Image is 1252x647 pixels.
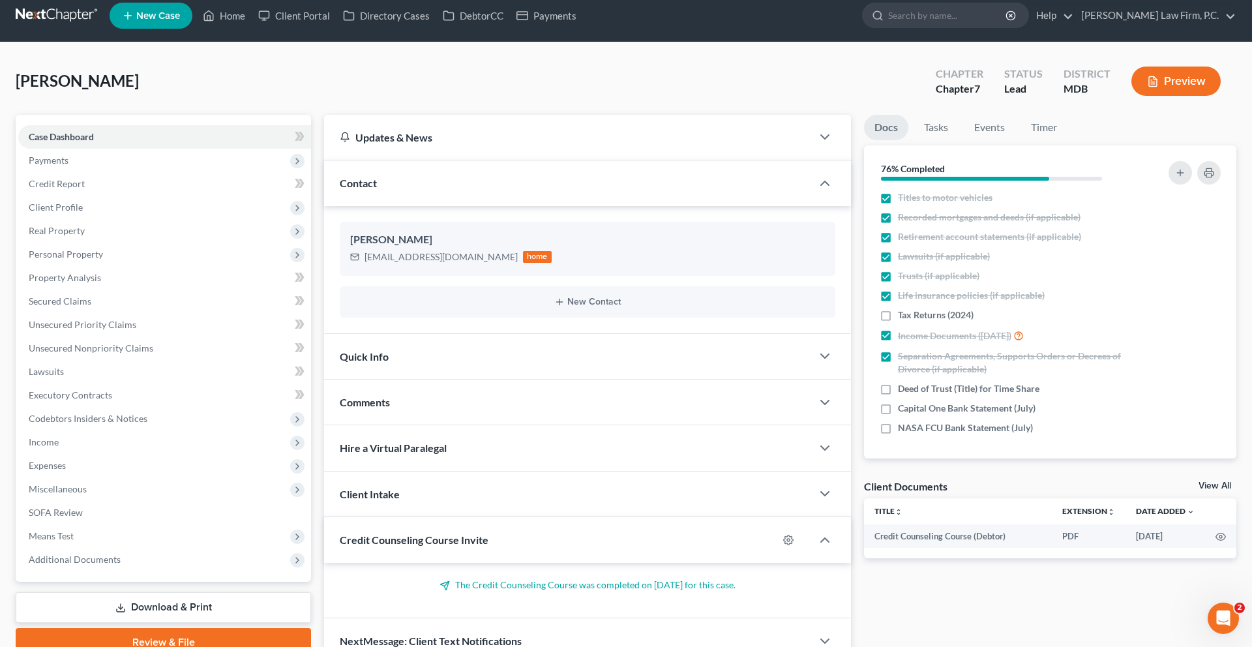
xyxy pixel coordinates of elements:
a: Date Added expand_more [1136,506,1195,516]
button: New Contact [350,297,825,307]
span: Lawsuits (if applicable) [898,250,990,263]
a: Help [1030,4,1073,27]
iframe: Intercom live chat [1208,603,1239,634]
span: 7 [974,82,980,95]
span: Retirement account statements (if applicable) [898,230,1081,243]
span: Quick Info [340,350,389,363]
span: Additional Documents [29,554,121,565]
span: Case Dashboard [29,131,94,142]
i: unfold_more [895,508,902,516]
span: SOFA Review [29,507,83,518]
span: Recorded mortgages and deeds (if applicable) [898,211,1081,224]
a: Unsecured Priority Claims [18,313,311,337]
a: Lawsuits [18,360,311,384]
span: [PERSON_NAME] [16,71,139,90]
td: [DATE] [1125,524,1205,548]
a: Payments [510,4,583,27]
span: 2 [1234,603,1245,613]
a: SOFA Review [18,501,311,524]
span: Expenses [29,460,66,471]
td: Credit Counseling Course (Debtor) [864,524,1052,548]
input: Search by name... [888,3,1007,27]
i: unfold_more [1107,508,1115,516]
a: View All [1199,481,1231,490]
a: Home [196,4,252,27]
a: Extensionunfold_more [1062,506,1115,516]
a: Docs [864,115,908,140]
a: Case Dashboard [18,125,311,149]
div: District [1064,67,1110,82]
div: [PERSON_NAME] [350,232,825,248]
span: Contact [340,177,377,189]
div: Chapter [936,82,983,97]
span: Executory Contracts [29,389,112,400]
a: Secured Claims [18,290,311,313]
span: Income Documents ([DATE]) [898,329,1011,342]
span: Separation Agreements, Supports Orders or Decrees of Divorce (if applicable) [898,350,1132,376]
a: Executory Contracts [18,384,311,407]
span: Credit Report [29,178,85,189]
a: Unsecured Nonpriority Claims [18,337,311,360]
a: Titleunfold_more [874,506,902,516]
a: Client Portal [252,4,336,27]
span: New Case [136,11,180,21]
span: Income [29,436,59,447]
span: Codebtors Insiders & Notices [29,413,147,424]
div: home [523,251,552,263]
div: Client Documents [864,479,947,493]
span: Life insurance policies (if applicable) [898,289,1045,302]
i: expand_more [1187,508,1195,516]
a: [PERSON_NAME] Law Firm, P.C. [1075,4,1236,27]
td: PDF [1052,524,1125,548]
span: Capital One Bank Statement (July) [898,402,1036,415]
a: Download & Print [16,592,311,623]
strong: 76% Completed [881,163,945,174]
span: Comments [340,396,390,408]
span: Unsecured Nonpriority Claims [29,342,153,354]
span: Trusts (if applicable) [898,269,979,282]
span: Unsecured Priority Claims [29,319,136,330]
a: Timer [1021,115,1067,140]
span: Deed of Trust (Title) for Time Share [898,382,1039,395]
a: Directory Cases [336,4,436,27]
span: Hire a Virtual Paralegal [340,442,447,454]
span: Means Test [29,530,74,541]
span: NextMessage: Client Text Notifications [340,635,522,647]
a: DebtorCC [436,4,510,27]
span: Client Profile [29,202,83,213]
span: Real Property [29,225,85,236]
span: Personal Property [29,248,103,260]
span: Titles to motor vehicles [898,191,992,204]
span: Miscellaneous [29,483,87,494]
span: Credit Counseling Course Invite [340,534,488,546]
span: Tax Returns (2024) [898,308,974,322]
a: Property Analysis [18,266,311,290]
div: Status [1004,67,1043,82]
a: Events [964,115,1015,140]
span: Payments [29,155,68,166]
span: Secured Claims [29,295,91,307]
p: The Credit Counseling Course was completed on [DATE] for this case. [340,579,835,592]
button: Preview [1131,67,1221,96]
div: Chapter [936,67,983,82]
div: Updates & News [340,130,796,144]
div: Lead [1004,82,1043,97]
span: Client Intake [340,488,400,500]
span: Lawsuits [29,366,64,377]
span: NASA FCU Bank Statement (July) [898,421,1033,434]
a: Tasks [914,115,959,140]
a: Credit Report [18,172,311,196]
div: [EMAIL_ADDRESS][DOMAIN_NAME] [365,250,518,263]
div: MDB [1064,82,1110,97]
span: Property Analysis [29,272,101,283]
